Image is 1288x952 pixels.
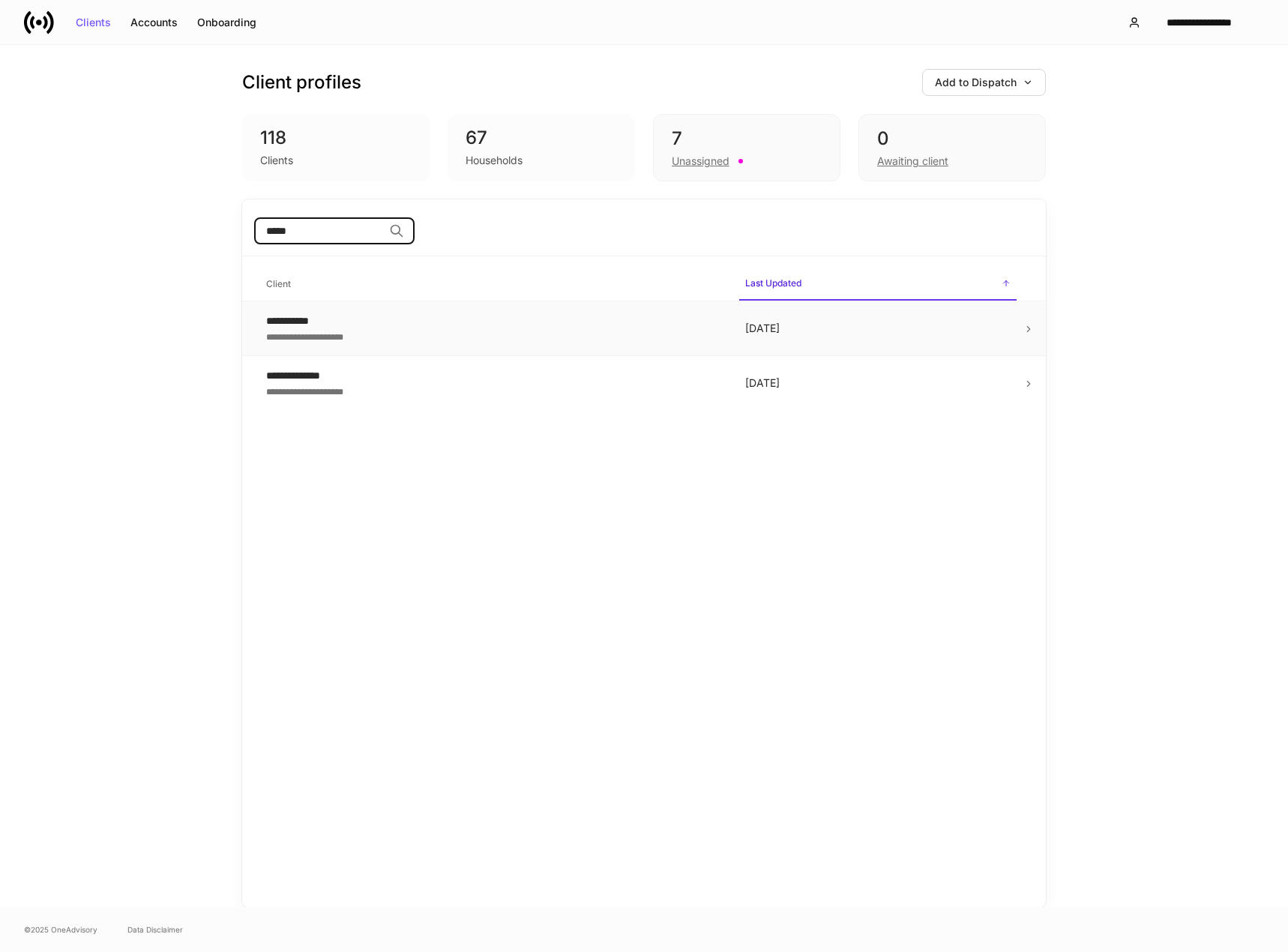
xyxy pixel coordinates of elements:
[922,69,1046,96] button: Add to Dispatch
[935,77,1033,88] div: Add to Dispatch
[130,17,178,28] div: Accounts
[242,70,361,94] h3: Client profiles
[466,126,617,150] div: 67
[260,269,727,300] span: Client
[127,924,183,936] a: Data Disclaimer
[745,321,1011,336] p: [DATE]
[197,17,256,28] div: Onboarding
[877,127,1027,151] div: 0
[121,10,187,34] button: Accounts
[266,277,291,291] h6: Client
[187,10,266,34] button: Onboarding
[24,924,97,936] span: © 2025 OneAdvisory
[466,153,523,168] div: Households
[260,126,412,150] div: 118
[745,376,1011,391] p: [DATE]
[739,268,1017,301] span: Last Updated
[76,17,111,28] div: Clients
[66,10,121,34] button: Clients
[672,127,822,151] div: 7
[877,154,948,169] div: Awaiting client
[653,114,840,181] div: 7Unassigned
[745,276,801,290] h6: Last Updated
[672,154,729,169] div: Unassigned
[858,114,1046,181] div: 0Awaiting client
[260,153,293,168] div: Clients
